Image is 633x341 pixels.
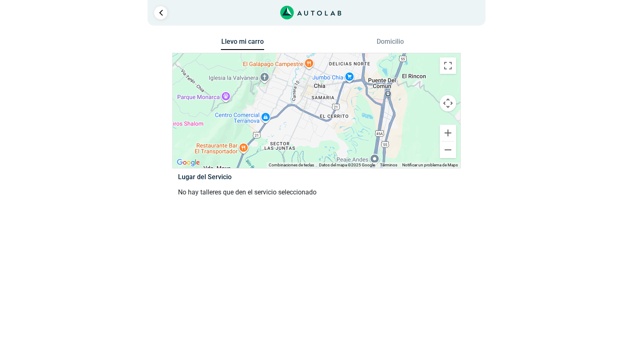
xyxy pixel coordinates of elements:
h5: Lugar del Servicio [178,173,455,181]
button: Reducir [440,142,456,158]
button: Controles de visualización del mapa [440,95,456,111]
a: Términos (se abre en una nueva pestaña) [380,163,397,167]
a: Link al sitio de autolab [280,8,342,16]
button: Cambiar a la vista en pantalla completa [440,57,456,74]
button: Llevo mi carro [221,38,264,50]
img: Google [175,157,202,168]
a: Notificar un problema de Maps [402,163,458,167]
button: Ampliar [440,125,456,141]
button: Domicilio [369,38,412,50]
button: Combinaciones de teclas [269,162,314,168]
p: No hay talleres que den el servicio seleccionado [178,187,455,197]
a: Ir al paso anterior [154,6,167,19]
span: Datos del mapa ©2025 Google [319,163,375,167]
a: Abre esta zona en Google Maps (se abre en una nueva ventana) [175,157,202,168]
